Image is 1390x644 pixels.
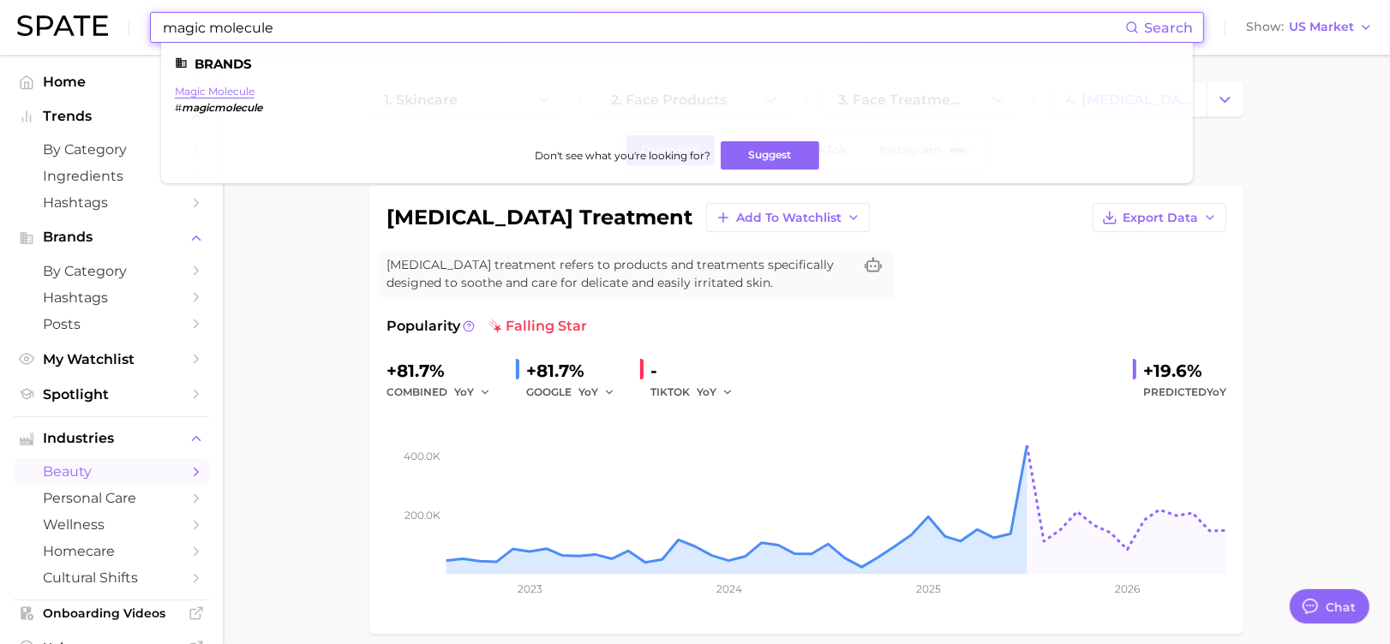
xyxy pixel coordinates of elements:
div: GOOGLE [526,382,626,402]
span: YoY [1207,385,1226,398]
span: Predicted [1143,382,1226,402]
li: Brands [175,57,1179,71]
button: Suggest [721,141,819,170]
div: combined [386,382,502,402]
a: Posts [14,311,209,337]
span: Add to Watchlist [736,211,842,225]
span: wellness [43,516,180,533]
a: Spotlight [14,381,209,408]
div: +81.7% [386,357,502,385]
span: Posts [43,316,180,332]
span: My Watchlist [43,351,180,367]
span: cultural shifts [43,569,180,586]
button: Change Category [1207,82,1243,116]
img: SPATE [17,15,108,36]
div: - [650,357,745,385]
div: TIKTOK [650,382,745,402]
a: homecare [14,538,209,564]
span: YoY [697,385,716,399]
span: Onboarding Videos [43,605,180,621]
button: YoY [578,382,615,402]
span: [MEDICAL_DATA] treatment refers to products and treatments specifically designed to soothe and ca... [386,256,853,292]
span: Spotlight [43,386,180,402]
div: +19.6% [1143,357,1226,385]
span: falling star [488,316,587,337]
a: Hashtags [14,284,209,311]
tspan: 2024 [716,582,742,595]
span: Hashtags [43,289,180,306]
button: Add to Watchlist [706,203,870,232]
span: Trends [43,109,180,124]
span: Brands [43,230,180,245]
span: homecare [43,543,180,559]
button: ShowUS Market [1242,16,1377,39]
span: Industries [43,431,180,446]
a: wellness [14,511,209,538]
a: My Watchlist [14,346,209,373]
em: magicmolecule [182,101,262,114]
span: Export Data [1123,211,1198,225]
tspan: 2025 [916,582,941,595]
a: Ingredients [14,163,209,189]
span: US Market [1289,22,1354,32]
a: by Category [14,136,209,163]
span: by Category [43,141,180,158]
img: falling star [488,319,502,333]
span: Home [43,74,180,90]
a: beauty [14,458,209,485]
h1: [MEDICAL_DATA] treatment [386,207,692,228]
span: Don't see what you're looking for? [535,149,710,162]
span: YoY [454,385,474,399]
button: Industries [14,426,209,451]
button: Export Data [1093,203,1226,232]
span: personal care [43,490,180,506]
a: cultural shifts [14,564,209,591]
button: Brands [14,224,209,250]
span: beauty [43,463,180,480]
a: Home [14,69,209,95]
span: Search [1144,20,1193,36]
span: Hashtags [43,194,180,211]
a: Hashtags [14,189,209,216]
span: Show [1246,22,1284,32]
a: magic molecule [175,85,255,98]
tspan: 2023 [518,582,542,595]
span: by Category [43,263,180,279]
span: Popularity [386,316,460,337]
button: Trends [14,104,209,129]
button: YoY [697,382,734,402]
a: personal care [14,485,209,511]
div: +81.7% [526,357,626,385]
a: Onboarding Videos [14,600,209,626]
button: YoY [454,382,491,402]
input: Search here for a brand, industry, or ingredient [161,13,1125,42]
span: # [175,101,182,114]
tspan: 2026 [1115,582,1140,595]
a: by Category [14,258,209,284]
span: YoY [578,385,598,399]
span: Ingredients [43,168,180,184]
